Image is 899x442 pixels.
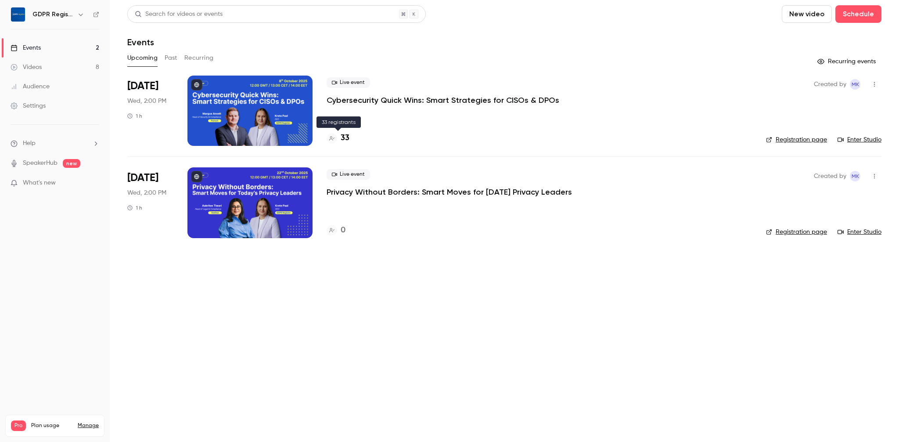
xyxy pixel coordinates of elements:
button: New video [782,5,832,23]
div: 1 h [127,204,142,211]
span: Help [23,139,36,148]
div: Oct 22 Wed, 2:00 PM (Europe/Tallinn) [127,167,173,238]
div: Audience [11,82,50,91]
span: new [63,159,80,168]
h4: 33 [341,132,349,144]
li: help-dropdown-opener [11,139,99,148]
h4: 0 [341,225,345,236]
div: 1 h [127,112,142,120]
a: 0 [327,225,345,236]
div: Oct 8 Wed, 2:00 PM (Europe/Tallinn) [127,76,173,146]
a: 33 [327,132,349,144]
span: [DATE] [127,79,158,93]
button: Upcoming [127,51,158,65]
span: MK [852,79,859,90]
div: Settings [11,101,46,110]
a: Enter Studio [838,135,881,144]
a: Registration page [766,228,827,236]
span: Marit Kesa [850,79,860,90]
h6: GDPR Register [32,10,74,19]
span: Live event [327,77,370,88]
span: Wed, 2:00 PM [127,97,166,105]
span: Pro [11,420,26,431]
button: Past [165,51,177,65]
span: Live event [327,169,370,180]
span: What's new [23,178,56,188]
span: Plan usage [31,422,72,429]
a: Privacy Without Borders: Smart Moves for [DATE] Privacy Leaders [327,187,572,197]
h1: Events [127,37,154,47]
a: Manage [78,422,99,429]
a: SpeakerHub [23,159,58,168]
img: GDPR Register [11,7,25,22]
a: Enter Studio [838,228,881,236]
button: Recurring events [813,54,881,69]
button: Schedule [835,5,881,23]
span: Wed, 2:00 PM [127,188,166,197]
div: Videos [11,63,42,72]
a: Registration page [766,135,827,144]
span: MK [852,171,859,181]
div: Events [11,43,41,52]
span: Created by [814,171,846,181]
span: [DATE] [127,171,158,185]
span: Created by [814,79,846,90]
div: Search for videos or events [135,10,223,19]
a: Cybersecurity Quick Wins: Smart Strategies for CISOs & DPOs [327,95,559,105]
button: Recurring [184,51,214,65]
span: Marit Kesa [850,171,860,181]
